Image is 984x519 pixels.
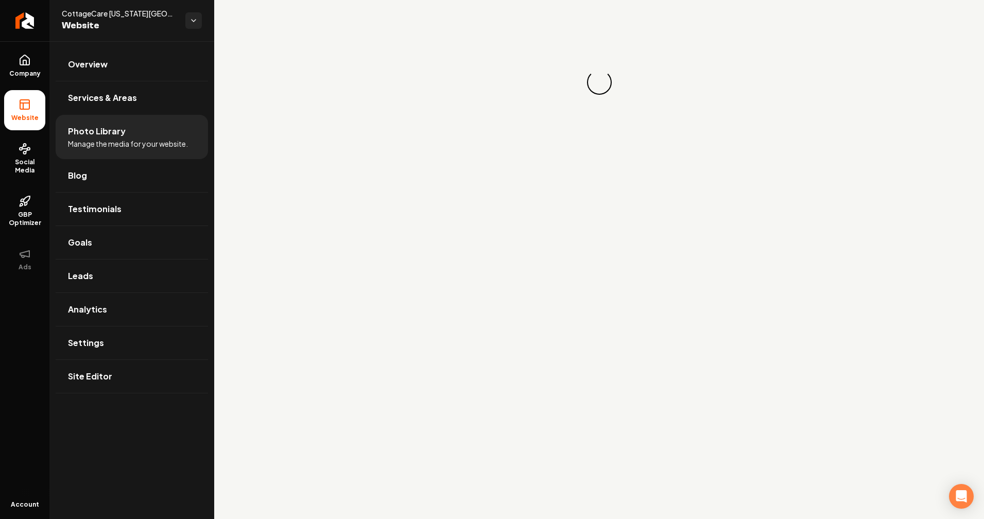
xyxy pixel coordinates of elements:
span: CottageCare [US_STATE][GEOGRAPHIC_DATA] [62,8,177,19]
span: Services & Areas [68,92,137,104]
a: Testimonials [56,193,208,226]
span: Overview [68,58,108,71]
span: Company [5,70,45,78]
span: Analytics [68,303,107,316]
span: GBP Optimizer [4,211,45,227]
span: Account [11,500,39,509]
span: Photo Library [68,125,126,137]
a: Goals [56,226,208,259]
span: Website [7,114,43,122]
span: Website [62,19,177,33]
img: Rebolt Logo [15,12,34,29]
span: Settings [68,337,104,349]
span: Site Editor [68,370,112,383]
a: Blog [56,159,208,192]
span: Goals [68,236,92,249]
span: Social Media [4,158,45,175]
span: Testimonials [68,203,122,215]
a: Social Media [4,134,45,183]
a: Site Editor [56,360,208,393]
a: GBP Optimizer [4,187,45,235]
span: Blog [68,169,87,182]
div: Loading [583,66,615,98]
a: Settings [56,326,208,359]
a: Overview [56,48,208,81]
a: Company [4,46,45,86]
div: Open Intercom Messenger [949,484,974,509]
span: Leads [68,270,93,282]
a: Leads [56,259,208,292]
a: Analytics [56,293,208,326]
a: Services & Areas [56,81,208,114]
span: Manage the media for your website. [68,139,188,149]
span: Ads [14,263,36,271]
button: Ads [4,239,45,280]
